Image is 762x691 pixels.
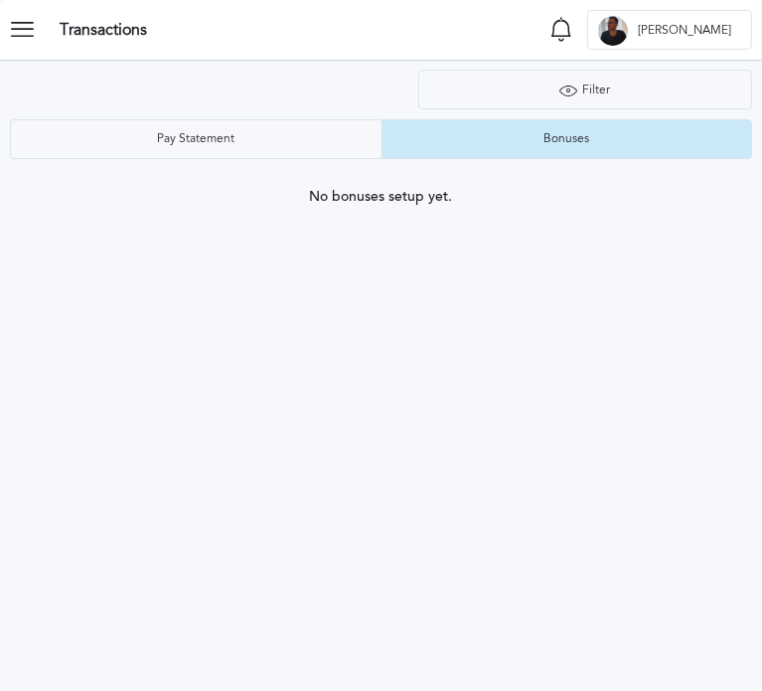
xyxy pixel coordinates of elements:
div: Filter [419,71,751,110]
div: Pay Statement [147,132,244,146]
div: G [598,16,628,46]
button: Pay Statement [10,119,381,159]
div: Bonuses [533,132,599,146]
button: Bonuses [381,119,753,159]
span: [PERSON_NAME] [628,24,741,38]
span: No bonuses setup yet. [310,189,453,205]
button: G[PERSON_NAME] [587,10,752,50]
h3: Transactions [60,21,147,39]
button: Filter [418,70,752,109]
